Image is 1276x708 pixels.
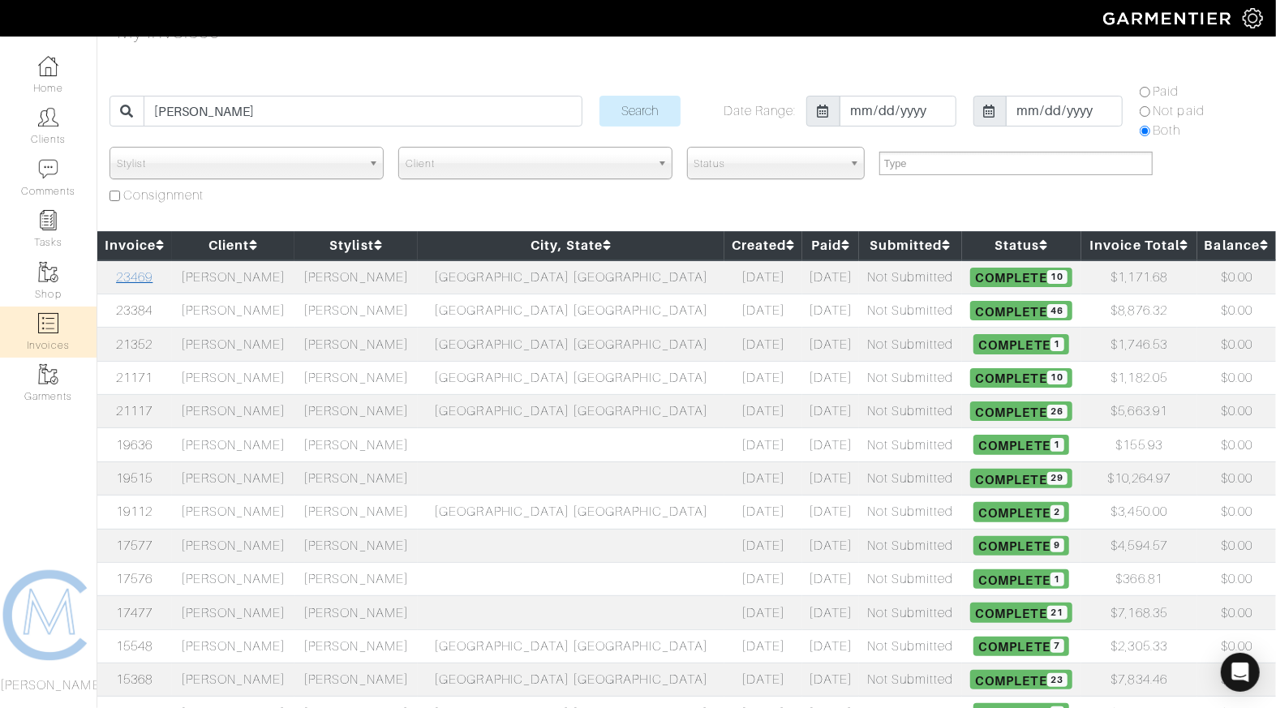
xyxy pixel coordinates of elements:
[973,569,1068,589] span: Complete
[38,210,58,230] img: reminder-icon-8004d30b9f0a5d33ae49ab947aed9ed385cf756f9e5892f1edd6e32f2345188e.png
[1081,428,1197,461] td: $155.93
[531,238,612,253] a: City, State
[970,368,1072,388] span: Complete
[802,529,859,562] td: [DATE]
[1081,562,1197,595] td: $366.81
[294,328,418,361] td: [PERSON_NAME]
[1081,395,1197,428] td: $5,663.91
[418,294,724,327] td: [GEOGRAPHIC_DATA] [GEOGRAPHIC_DATA]
[116,539,153,553] a: 17577
[973,637,1068,656] span: Complete
[724,596,802,629] td: [DATE]
[995,238,1048,253] a: Status
[724,328,802,361] td: [DATE]
[970,401,1072,421] span: Complete
[1090,238,1189,253] a: Invoice Total
[732,238,795,253] a: Created
[859,629,962,663] td: Not Submitted
[172,294,295,327] td: [PERSON_NAME]
[859,596,962,629] td: Not Submitted
[1081,461,1197,495] td: $10,264.97
[1154,121,1181,140] label: Both
[1197,428,1276,461] td: $0.00
[1197,294,1276,327] td: $0.00
[116,371,153,385] a: 21171
[802,328,859,361] td: [DATE]
[172,328,295,361] td: [PERSON_NAME]
[172,663,295,697] td: [PERSON_NAME]
[724,101,797,121] label: Date Range:
[1047,673,1068,687] span: 23
[1221,653,1260,692] div: Open Intercom Messenger
[1197,461,1276,495] td: $0.00
[294,562,418,595] td: [PERSON_NAME]
[970,469,1072,488] span: Complete
[172,395,295,428] td: [PERSON_NAME]
[38,56,58,76] img: dashboard-icon-dbcd8f5a0b271acd01030246c82b418ddd0df26cd7fceb0bd07c9910d44c42f6.png
[294,596,418,629] td: [PERSON_NAME]
[329,238,382,253] a: Stylist
[970,603,1072,622] span: Complete
[802,562,859,595] td: [DATE]
[1197,596,1276,629] td: $0.00
[116,404,153,418] a: 21117
[38,107,58,127] img: clients-icon-6bae9207a08558b7cb47a8932f037763ab4055f8c8b6bfacd5dc20c3e0201464.png
[973,334,1068,354] span: Complete
[802,496,859,529] td: [DATE]
[1095,4,1243,32] img: garmentier-logo-header-white-b43fb05a5012e4ada735d5af1a66efaba907eab6374d6393d1fbf88cb4ef424d.png
[294,496,418,529] td: [PERSON_NAME]
[1047,606,1068,620] span: 21
[802,596,859,629] td: [DATE]
[1205,238,1269,253] a: Balance
[1081,361,1197,394] td: $1,182.05
[1081,629,1197,663] td: $2,305.33
[294,461,418,495] td: [PERSON_NAME]
[859,361,962,394] td: Not Submitted
[172,260,295,294] td: [PERSON_NAME]
[1047,472,1068,486] span: 29
[1050,337,1064,351] span: 1
[970,301,1072,320] span: Complete
[724,496,802,529] td: [DATE]
[116,270,153,285] a: 23469
[38,262,58,282] img: garments-icon-b7da505a4dc4fd61783c78ac3ca0ef83fa9d6f193b1c9dc38574b1d14d53ca28.png
[1050,573,1064,586] span: 1
[172,496,295,529] td: [PERSON_NAME]
[1081,529,1197,562] td: $4,594.57
[1081,260,1197,294] td: $1,171.68
[418,328,724,361] td: [GEOGRAPHIC_DATA] [GEOGRAPHIC_DATA]
[1197,395,1276,428] td: $0.00
[172,562,295,595] td: [PERSON_NAME]
[1050,505,1064,519] span: 2
[406,148,651,180] span: Client
[973,536,1068,556] span: Complete
[294,294,418,327] td: [PERSON_NAME]
[859,562,962,595] td: Not Submitted
[859,663,962,697] td: Not Submitted
[418,496,724,529] td: [GEOGRAPHIC_DATA] [GEOGRAPHIC_DATA]
[1050,438,1064,452] span: 1
[1243,8,1263,28] img: gear-icon-white-bd11855cb880d31180b6d7d6211b90ccbf57a29d726f0c71d8c61bd08dd39cc2.png
[973,502,1068,521] span: Complete
[294,260,418,294] td: [PERSON_NAME]
[105,238,165,253] a: Invoice
[172,461,295,495] td: [PERSON_NAME]
[172,629,295,663] td: [PERSON_NAME]
[172,361,295,394] td: [PERSON_NAME]
[294,629,418,663] td: [PERSON_NAME]
[973,435,1068,454] span: Complete
[418,629,724,663] td: [GEOGRAPHIC_DATA] [GEOGRAPHIC_DATA]
[802,461,859,495] td: [DATE]
[694,148,843,180] span: Status
[1047,371,1068,384] span: 10
[724,294,802,327] td: [DATE]
[1050,539,1064,552] span: 9
[1197,361,1276,394] td: $0.00
[418,361,724,394] td: [GEOGRAPHIC_DATA] [GEOGRAPHIC_DATA]
[294,361,418,394] td: [PERSON_NAME]
[859,428,962,461] td: Not Submitted
[859,529,962,562] td: Not Submitted
[724,361,802,394] td: [DATE]
[724,629,802,663] td: [DATE]
[116,672,153,687] a: 15368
